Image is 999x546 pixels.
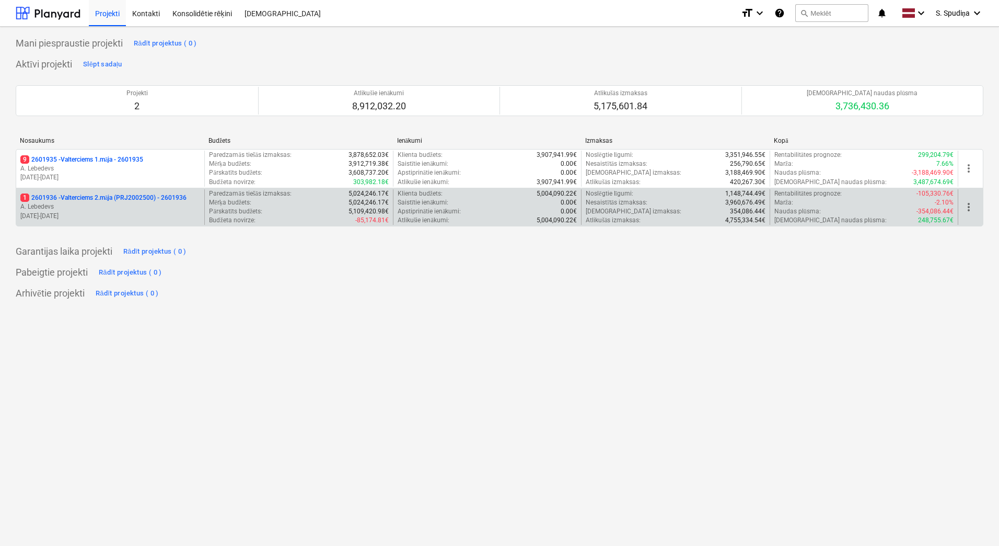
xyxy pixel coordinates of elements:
[16,37,123,50] p: Mani piespraustie projekti
[355,216,389,225] p: -85,174.81€
[131,35,200,52] button: Rādīt projektus ( 0 )
[83,59,122,71] div: Slēpt sadaļu
[586,198,647,207] p: Nesaistītās izmaksas :
[123,246,187,258] div: Rādīt projektus ( 0 )
[586,160,647,168] p: Nesaistītās izmaksas :
[586,207,681,216] p: [DEMOGRAPHIC_DATA] izmaksas :
[774,189,842,198] p: Rentabilitātes prognoze :
[99,267,162,279] div: Rādīt projektus ( 0 )
[20,194,187,202] p: 2601936 - Valterciems 2.māja (PRJ2002500) - 2601936
[561,168,577,177] p: 0.00€
[936,160,954,168] p: 7.66%
[807,89,917,98] p: [DEMOGRAPHIC_DATA] naudas plūsma
[774,178,887,187] p: [DEMOGRAPHIC_DATA] naudas plūsma :
[20,164,200,173] p: A. Lebedevs
[398,207,461,216] p: Apstiprinātie ienākumi :
[349,198,389,207] p: 5,024,246.17€
[585,137,765,144] div: Izmaksas
[20,155,143,164] p: 2601935 - Valterciems 1.māja - 2601935
[774,137,954,145] div: Kopā
[586,151,633,160] p: Noslēgtie līgumi :
[947,496,999,546] iframe: Chat Widget
[209,189,291,198] p: Paredzamās tiešās izmaksas :
[209,216,255,225] p: Budžeta novirze :
[753,7,766,19] i: keyboard_arrow_down
[918,216,954,225] p: 248,755.67€
[741,7,753,19] i: format_size
[80,56,125,73] button: Slēpt sadaļu
[126,100,148,112] p: 2
[20,194,29,202] span: 1
[774,207,821,216] p: Naudas plūsma :
[725,198,765,207] p: 3,960,676.49€
[20,202,200,211] p: A. Lebedevs
[725,151,765,160] p: 3,351,946.55€
[93,285,161,302] button: Rādīt projektus ( 0 )
[962,201,975,213] span: more_vert
[208,137,389,145] div: Budžets
[935,198,954,207] p: -2.10%
[774,7,785,19] i: Zināšanu pamats
[725,168,765,177] p: 3,188,469.90€
[971,7,983,19] i: keyboard_arrow_down
[586,178,641,187] p: Atlikušās izmaksas :
[353,178,389,187] p: 303,982.18€
[537,216,577,225] p: 5,004,090.22€
[349,168,389,177] p: 3,608,737.20€
[134,38,197,50] div: Rādīt projektus ( 0 )
[398,189,443,198] p: Klienta budžets :
[915,7,927,19] i: keyboard_arrow_down
[800,9,808,17] span: search
[209,168,262,177] p: Pārskatīts budžets :
[807,100,917,112] p: 3,736,430.36
[349,151,389,160] p: 3,878,652.03€
[962,162,975,175] span: more_vert
[20,155,200,182] div: 92601935 -Valterciems 1.māja - 2601935A. Lebedevs[DATE]-[DATE]
[537,178,577,187] p: 3,907,941.99€
[561,160,577,168] p: 0.00€
[918,151,954,160] p: 299,204.79€
[725,189,765,198] p: 1,148,744.49€
[96,264,165,281] button: Rādīt projektus ( 0 )
[20,137,200,144] div: Nosaukums
[398,151,443,160] p: Klienta budžets :
[397,137,577,145] div: Ienākumi
[209,151,291,160] p: Paredzamās tiešās izmaksas :
[20,173,200,182] p: [DATE] - [DATE]
[398,198,449,207] p: Saistītie ienākumi :
[209,198,251,207] p: Mērķa budžets :
[209,207,262,216] p: Pārskatīts budžets :
[795,4,868,22] button: Meklēt
[16,245,112,258] p: Garantijas laika projekti
[349,207,389,216] p: 5,109,420.98€
[586,216,641,225] p: Atlikušās izmaksas :
[398,216,449,225] p: Atlikušie ienākumi :
[126,89,148,98] p: Projekti
[586,168,681,177] p: [DEMOGRAPHIC_DATA] izmaksas :
[877,7,887,19] i: notifications
[16,287,85,300] p: Arhivētie projekti
[730,160,765,168] p: 256,790.65€
[16,266,88,279] p: Pabeigtie projekti
[594,100,647,112] p: 5,175,601.84
[594,89,647,98] p: Atlikušās izmaksas
[349,160,389,168] p: 3,912,719.38€
[96,288,159,300] div: Rādīt projektus ( 0 )
[916,189,954,198] p: -105,330.76€
[774,216,887,225] p: [DEMOGRAPHIC_DATA] naudas plūsma :
[398,160,449,168] p: Saistītie ienākumi :
[730,178,765,187] p: 420,267.30€
[725,216,765,225] p: 4,755,334.54€
[20,155,29,164] span: 9
[537,151,577,160] p: 3,907,941.99€
[586,189,633,198] p: Noslēgtie līgumi :
[774,168,821,177] p: Naudas plūsma :
[209,160,251,168] p: Mērķa budžets :
[20,194,200,220] div: 12601936 -Valterciems 2.māja (PRJ2002500) - 2601936A. Lebedevs[DATE]-[DATE]
[20,212,200,221] p: [DATE] - [DATE]
[913,178,954,187] p: 3,487,674.69€
[209,178,255,187] p: Budžeta novirze :
[398,178,449,187] p: Atlikušie ienākumi :
[561,198,577,207] p: 0.00€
